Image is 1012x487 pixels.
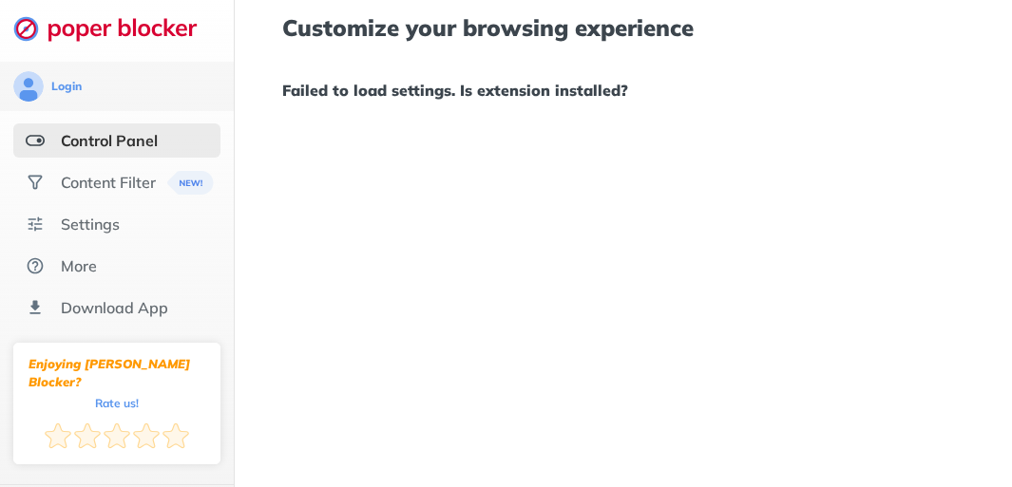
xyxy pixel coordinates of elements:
img: about.svg [26,256,45,275]
div: Download App [61,298,168,317]
div: Control Panel [61,131,158,150]
img: download-app.svg [26,298,45,317]
img: features-selected.svg [26,131,45,150]
div: More [61,256,97,275]
img: settings.svg [26,215,45,234]
div: Login [51,79,82,94]
div: Settings [61,215,120,234]
img: menuBanner.svg [166,171,213,195]
img: social.svg [26,173,45,192]
div: Rate us! [95,399,139,407]
img: avatar.svg [13,71,44,102]
img: logo-webpage.svg [13,15,218,42]
div: Content Filter [61,173,156,192]
div: Enjoying [PERSON_NAME] Blocker? [29,355,205,391]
